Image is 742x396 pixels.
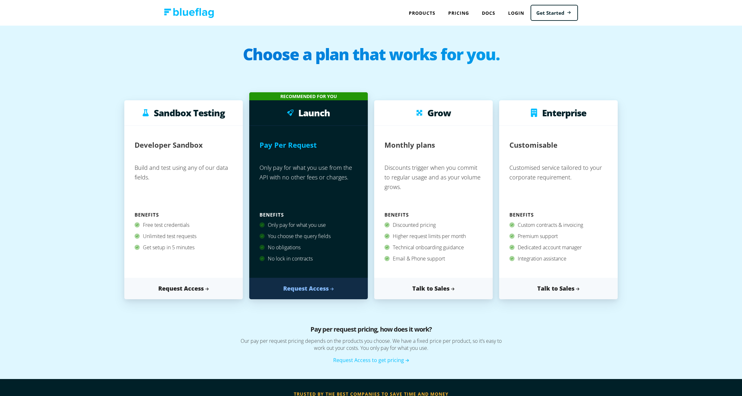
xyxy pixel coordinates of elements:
[249,278,368,299] a: Request Access
[298,108,330,118] h3: Launch
[195,337,547,356] p: Our pay per request pricing depends on the products you choose. We have a fixed price per product...
[260,231,358,242] div: You choose the query fields
[333,357,409,364] a: Request Access to get pricing
[135,219,233,231] div: Free test credentials
[542,108,586,118] h3: Enterprise
[384,136,435,154] h2: Monthly plans
[502,6,531,20] a: Login to Blue Flag application
[154,108,225,118] h3: Sandbox Testing
[509,242,607,253] div: Dedicated account manager
[374,278,493,299] a: Talk to Sales
[260,219,358,231] div: Only pay for what you use
[135,160,233,210] p: Build and test using any of our data fields.
[384,160,482,210] p: Discounts trigger when you commit to regular usage and as your volume grows.
[531,5,578,21] a: Get Started
[499,278,618,299] a: Talk to Sales
[6,46,736,72] h1: Choose a plan that works for you.
[475,6,502,20] a: Docs
[260,136,317,154] h2: Pay Per Request
[260,253,358,264] div: No lock in contracts
[402,6,442,20] div: Products
[509,136,557,154] h2: Customisable
[135,242,233,253] div: Get setup in 5 minutes
[509,160,607,210] p: Customised service tailored to your corporate requirement.
[135,231,233,242] div: Unlimited test requests
[509,253,607,264] div: Integration assistance
[384,231,482,242] div: Higher request limits per month
[442,6,475,20] a: Pricing
[384,219,482,231] div: Discounted pricing
[384,253,482,264] div: Email & Phone support
[509,231,607,242] div: Premium support
[427,108,451,118] h3: Grow
[384,242,482,253] div: Technical onboarding guidance
[195,325,547,337] h3: Pay per request pricing, how does it work?
[124,278,243,299] a: Request Access
[249,92,368,100] div: Recommended for you
[260,160,358,210] p: Only pay for what you use from the API with no other fees or charges.
[164,8,214,18] img: Blue Flag logo
[260,242,358,253] div: No obligations
[509,219,607,231] div: Custom contracts & invoicing
[135,136,203,154] h2: Developer Sandbox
